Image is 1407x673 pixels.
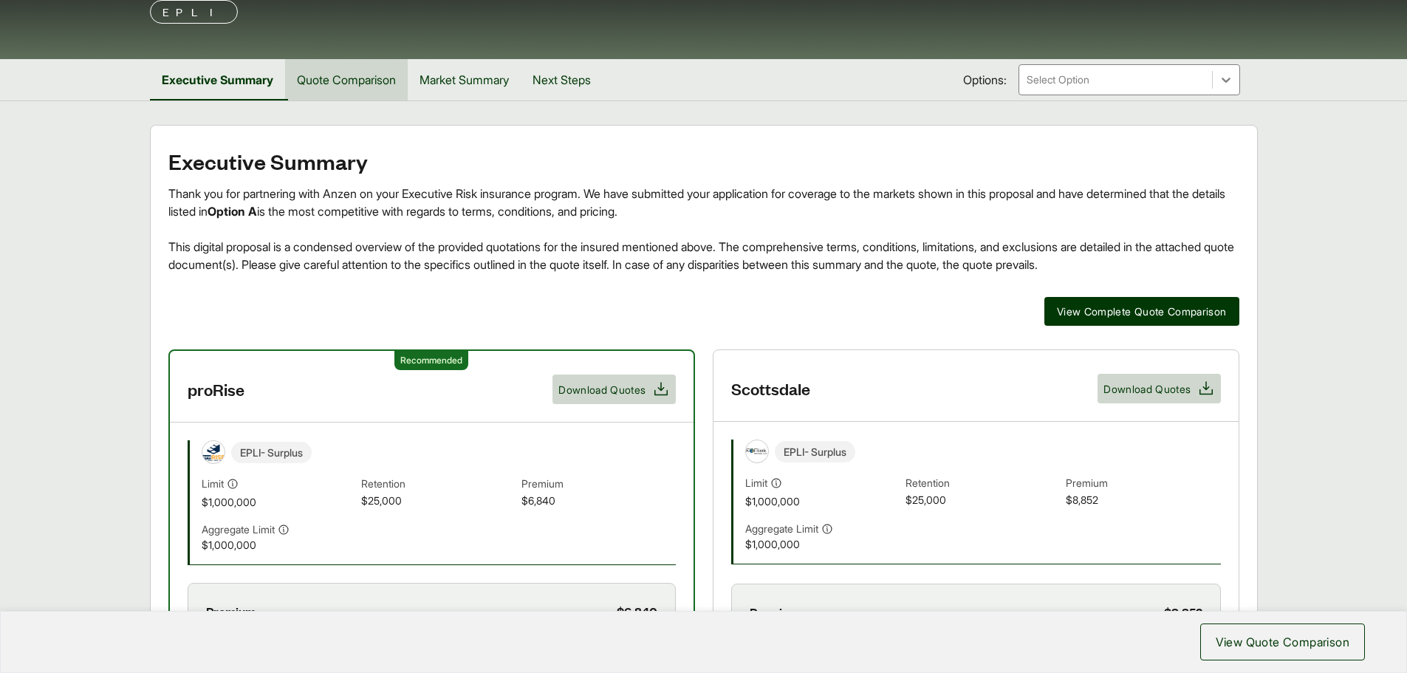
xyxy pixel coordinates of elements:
[208,204,257,219] strong: Option A
[202,441,225,463] img: proRise Insurance Services LLC
[775,441,855,462] span: EPLI - Surplus
[745,475,767,491] span: Limit
[202,476,224,491] span: Limit
[521,59,603,100] button: Next Steps
[906,492,1060,509] span: $25,000
[745,521,818,536] span: Aggregate Limit
[1057,304,1227,319] span: View Complete Quote Comparison
[745,536,900,552] span: $1,000,000
[150,59,285,100] button: Executive Summary
[168,185,1239,273] div: Thank you for partnering with Anzen on your Executive Risk insurance program. We have submitted y...
[745,493,900,509] span: $1,000,000
[361,476,516,493] span: Retention
[963,71,1007,89] span: Options:
[231,442,312,463] span: EPLI - Surplus
[361,493,516,510] span: $25,000
[168,149,1239,173] h2: Executive Summary
[206,601,256,621] span: Premium
[558,382,646,397] span: Download Quotes
[521,493,676,510] span: $6,840
[285,59,408,100] button: Quote Comparison
[188,378,244,400] h3: proRise
[552,375,675,404] button: Download Quotes
[162,3,225,21] p: EPLI
[202,522,275,537] span: Aggregate Limit
[1103,381,1191,397] span: Download Quotes
[906,475,1060,492] span: Retention
[750,602,799,622] span: Premium
[202,494,356,510] span: $1,000,000
[1164,602,1202,622] span: $8,852
[1098,374,1220,403] button: Download Quotes
[1200,624,1365,660] button: View Quote Comparison
[1216,633,1349,651] span: View Quote Comparison
[746,440,768,462] img: Scottsdale
[617,601,657,621] span: $6,840
[1066,475,1220,492] span: Premium
[202,537,356,553] span: $1,000,000
[1066,492,1220,509] span: $8,852
[408,59,521,100] button: Market Summary
[1044,297,1239,326] button: View Complete Quote Comparison
[731,378,810,400] h3: Scottsdale
[521,476,676,493] span: Premium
